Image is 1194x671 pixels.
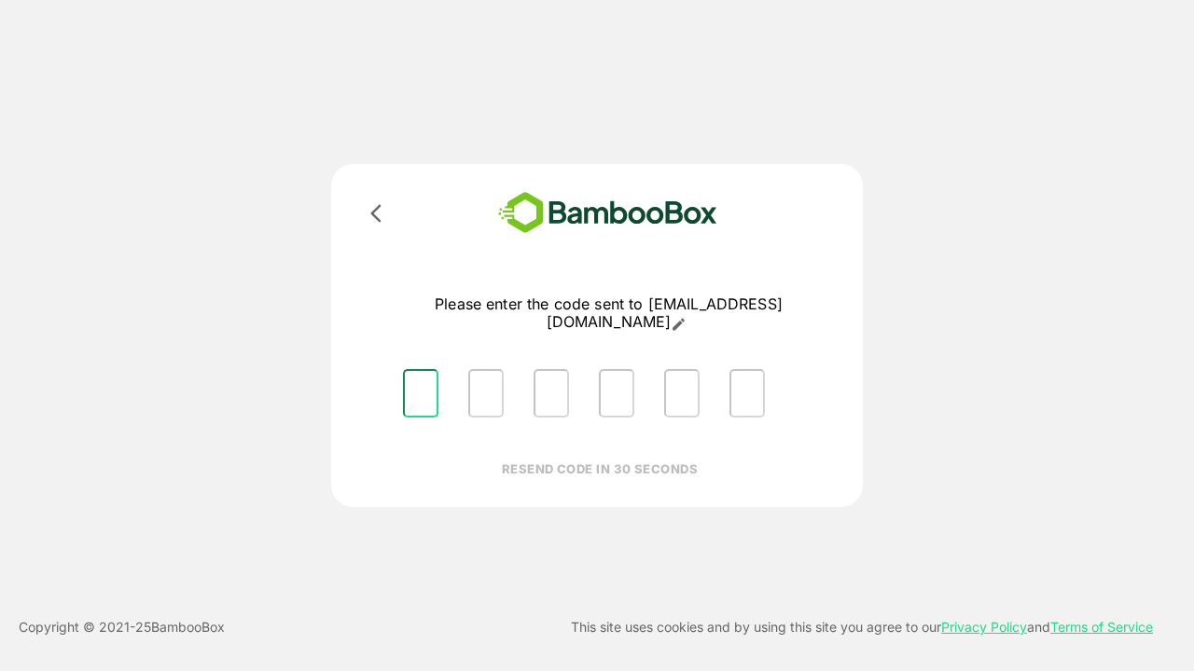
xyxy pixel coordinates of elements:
p: This site uses cookies and by using this site you agree to our and [571,616,1153,638]
p: Please enter the code sent to [EMAIL_ADDRESS][DOMAIN_NAME] [388,295,829,332]
input: Please enter OTP character 5 [664,369,700,418]
input: Please enter OTP character 6 [729,369,765,418]
input: Please enter OTP character 3 [534,369,569,418]
input: Please enter OTP character 1 [403,369,438,418]
input: Please enter OTP character 4 [599,369,634,418]
a: Terms of Service [1050,619,1153,635]
img: bamboobox [471,186,744,240]
input: Please enter OTP character 2 [468,369,504,418]
a: Privacy Policy [941,619,1027,635]
p: Copyright © 2021- 25 BambooBox [19,616,225,638]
